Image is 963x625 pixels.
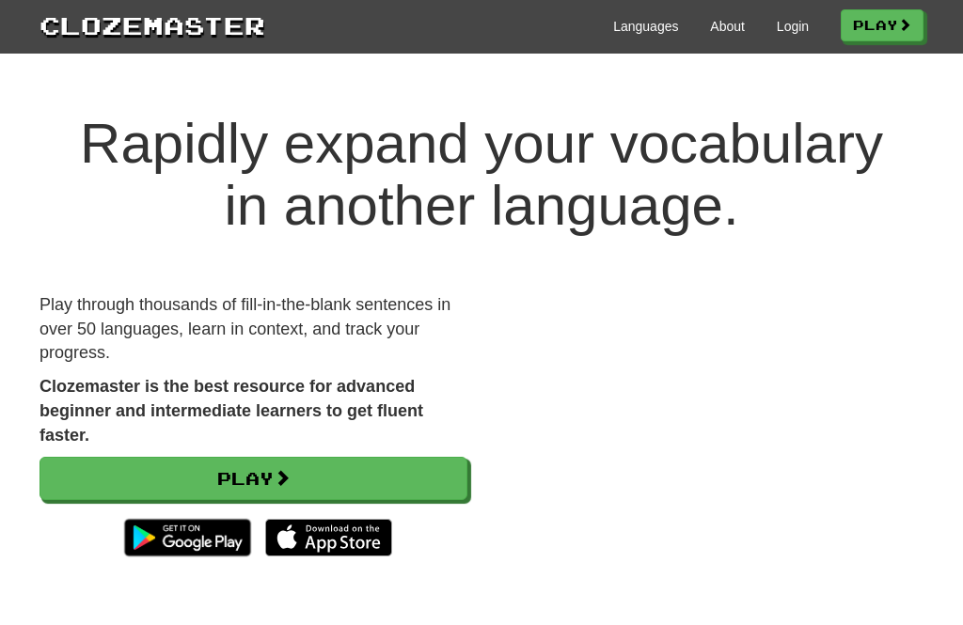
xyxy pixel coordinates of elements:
[710,17,745,36] a: About
[39,293,467,366] p: Play through thousands of fill-in-the-blank sentences in over 50 languages, learn in context, and...
[777,17,809,36] a: Login
[841,9,924,41] a: Play
[265,519,392,556] img: Download_on_the_App_Store_Badge_US-UK_135x40-25178aeef6eb6b83b96f5f2d004eda3bffbb37122de64afbaef7...
[39,457,467,500] a: Play
[613,17,678,36] a: Languages
[115,509,260,566] img: Get it on Google Play
[39,8,265,42] a: Clozemaster
[39,377,423,444] strong: Clozemaster is the best resource for advanced beginner and intermediate learners to get fluent fa...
